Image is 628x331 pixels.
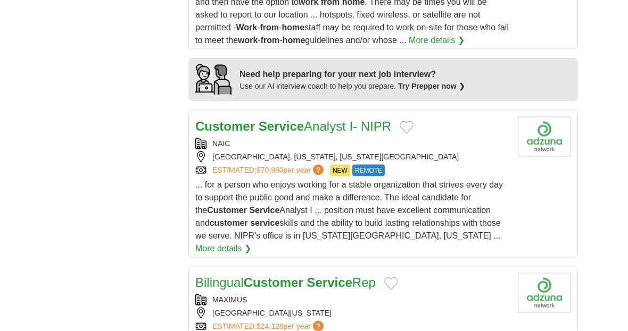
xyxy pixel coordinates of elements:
[409,34,465,47] a: More details ❯
[330,165,350,176] span: NEW
[282,23,304,32] strong: home
[195,151,509,163] div: [GEOGRAPHIC_DATA], [US_STATE], [US_STATE][GEOGRAPHIC_DATA]
[236,23,257,32] strong: Work
[195,180,503,240] span: ... for a person who enjoys working for a stable organization that strives every day to support t...
[518,273,571,313] img: Company logo
[257,322,284,330] span: $24,128
[207,206,247,215] strong: Customer
[400,121,414,134] button: Add to favorite jobs
[239,68,465,81] div: Need help preparing for your next job interview?
[212,165,326,176] a: ESTIMATED:$70,960per year?
[257,166,284,174] span: $70,960
[195,119,391,133] a: Customer ServiceAnalyst I- NIPR
[195,119,255,133] strong: Customer
[238,36,258,45] strong: work
[195,308,509,319] div: [GEOGRAPHIC_DATA][US_STATE]
[244,275,303,290] strong: Customer
[283,36,305,45] strong: home
[352,165,385,176] span: REMOTE
[259,119,304,133] strong: Service
[195,138,509,149] div: NAIC
[384,277,398,290] button: Add to favorite jobs
[313,165,324,175] span: ?
[261,36,280,45] strong: from
[307,275,352,290] strong: Service
[239,81,465,92] div: Use our AI interview coach to help you prepare.
[518,117,571,157] img: Company logo
[195,275,376,290] a: BilingualCustomer ServiceRep
[260,23,279,32] strong: from
[195,242,251,255] a: More details ❯
[250,218,279,227] strong: service
[195,294,509,305] div: MAXIMUS
[249,206,279,215] strong: Service
[210,218,248,227] strong: customer
[398,82,465,90] a: Try Prepper now ❯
